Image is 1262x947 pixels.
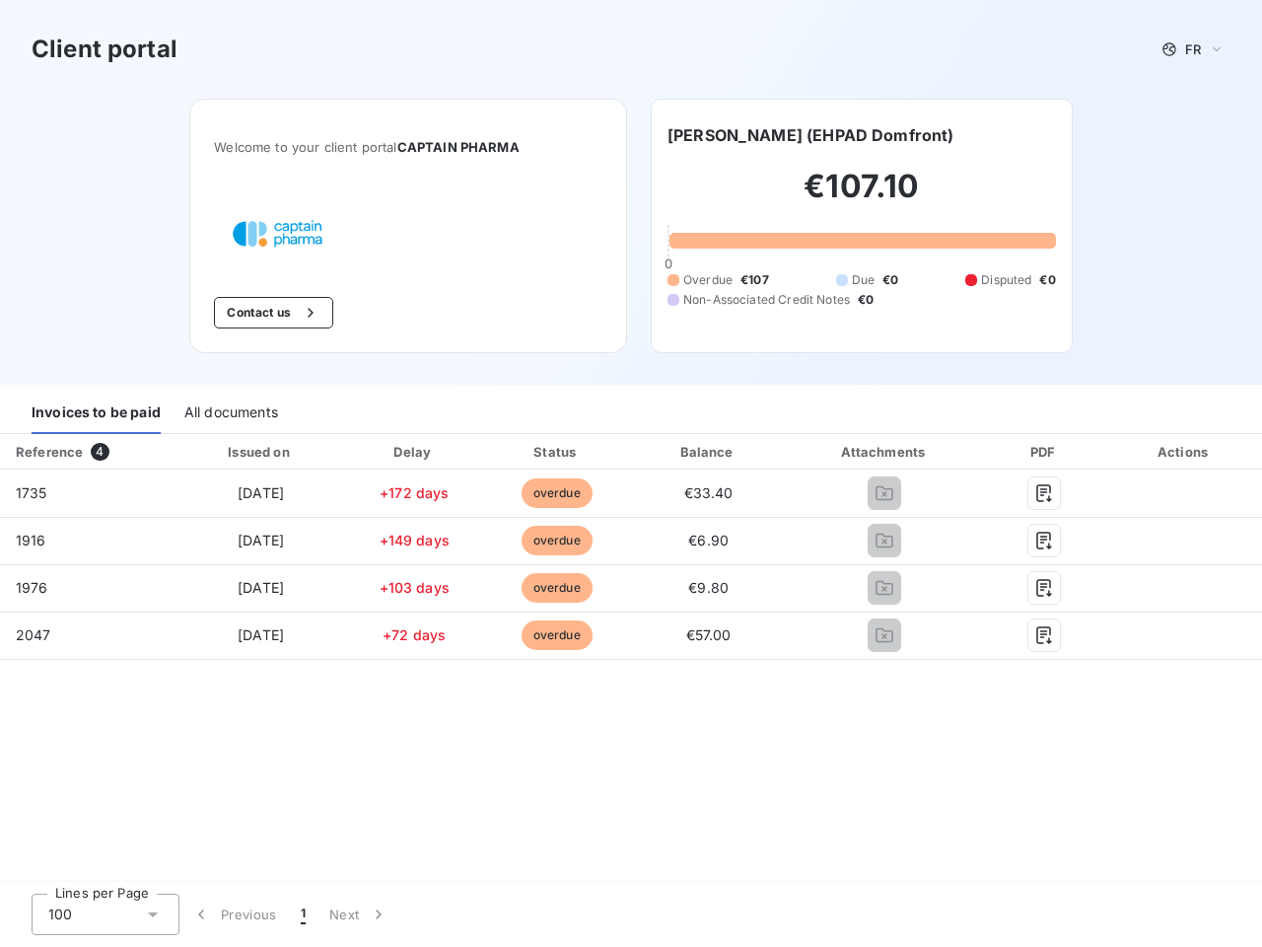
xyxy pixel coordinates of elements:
[91,443,108,461] span: 4
[488,442,625,462] div: Status
[32,393,161,434] div: Invoices to be paid
[522,620,593,650] span: overdue
[32,32,177,67] h3: Client portal
[688,532,729,548] span: €6.90
[986,442,1103,462] div: PDF
[181,442,341,462] div: Issued on
[665,255,672,271] span: 0
[16,484,47,501] span: 1735
[633,442,783,462] div: Balance
[16,626,51,643] span: 2047
[792,442,978,462] div: Attachments
[882,271,898,289] span: €0
[981,271,1031,289] span: Disputed
[301,905,306,924] span: 1
[289,894,317,935] button: 1
[383,626,446,643] span: +72 days
[238,626,284,643] span: [DATE]
[317,894,400,935] button: Next
[238,579,284,596] span: [DATE]
[667,167,1056,226] h2: €107.10
[686,626,732,643] span: €57.00
[184,393,278,434] div: All documents
[380,532,450,548] span: +149 days
[667,123,954,147] h6: [PERSON_NAME] (EHPAD Domfront)
[852,271,875,289] span: Due
[683,291,850,309] span: Non-Associated Credit Notes
[380,579,450,596] span: +103 days
[238,484,284,501] span: [DATE]
[522,573,593,603] span: overdue
[349,442,480,462] div: Delay
[214,202,340,265] img: Company logo
[1185,41,1201,57] span: FR
[16,579,48,596] span: 1976
[16,532,46,548] span: 1916
[522,478,593,508] span: overdue
[1039,271,1055,289] span: €0
[522,526,593,555] span: overdue
[1111,442,1258,462] div: Actions
[238,532,284,548] span: [DATE]
[684,484,734,501] span: €33.40
[214,297,333,328] button: Contact us
[397,139,520,155] span: CAPTAIN PHARMA
[858,291,874,309] span: €0
[688,579,729,596] span: €9.80
[740,271,769,289] span: €107
[214,139,602,155] span: Welcome to your client portal
[179,894,289,935] button: Previous
[16,444,83,460] div: Reference
[683,271,733,289] span: Overdue
[380,484,449,501] span: +172 days
[48,905,72,924] span: 100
